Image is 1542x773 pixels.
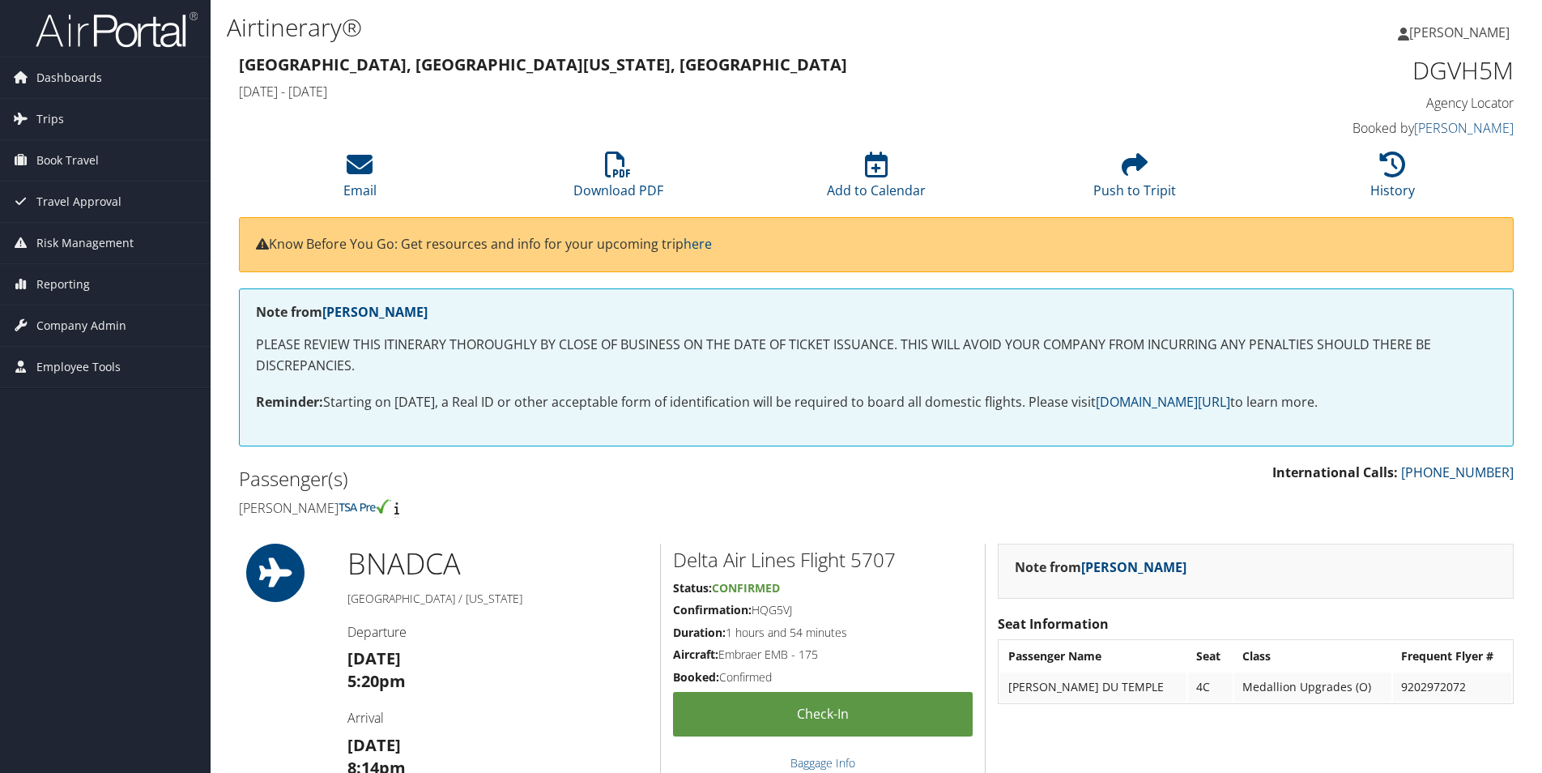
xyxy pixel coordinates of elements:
h5: HQG5VJ [673,602,973,618]
strong: Aircraft: [673,647,718,662]
span: Employee Tools [36,347,121,387]
strong: Duration: [673,625,726,640]
h2: Passenger(s) [239,465,864,493]
a: [PERSON_NAME] [322,303,428,321]
strong: International Calls: [1272,463,1398,481]
a: [PERSON_NAME] [1081,558,1186,576]
p: Starting on [DATE], a Real ID or other acceptable form of identification will be required to boar... [256,392,1497,413]
p: PLEASE REVIEW THIS ITINERARY THOROUGHLY BY CLOSE OF BUSINESS ON THE DATE OF TICKET ISSUANCE. THIS... [256,335,1497,376]
span: Book Travel [36,140,99,181]
span: Dashboards [36,58,102,98]
h1: Airtinerary® [227,11,1093,45]
th: Seat [1188,642,1232,671]
h5: Confirmed [673,669,973,685]
td: 9202972072 [1393,673,1511,702]
a: Check-in [673,692,973,737]
a: [PERSON_NAME] [1414,119,1514,137]
h4: Departure [347,623,648,641]
img: tsa-precheck.png [339,499,391,514]
strong: [DATE] [347,734,401,756]
h4: Arrival [347,709,648,727]
h5: 1 hours and 54 minutes [673,625,973,641]
strong: Booked: [673,669,719,685]
strong: Reminder: [256,393,323,411]
span: Travel Approval [36,182,121,222]
h4: [DATE] - [DATE] [239,83,1189,100]
h1: BNA DCA [347,544,648,584]
th: Frequent Flyer # [1393,642,1511,671]
a: [PERSON_NAME] [1398,8,1526,57]
td: Medallion Upgrades (O) [1234,673,1392,702]
h4: Agency Locator [1213,94,1514,112]
span: Risk Management [36,223,134,263]
h2: Delta Air Lines Flight 5707 [673,546,973,574]
strong: [DATE] [347,647,401,669]
a: Baggage Info [790,755,855,771]
td: 4C [1188,673,1232,702]
h4: Booked by [1213,119,1514,137]
img: airportal-logo.png [36,11,198,49]
span: [PERSON_NAME] [1409,23,1510,41]
span: Trips [36,99,64,139]
span: Confirmed [712,580,780,596]
strong: 5:20pm [347,670,406,692]
h4: [PERSON_NAME] [239,499,864,517]
a: History [1370,160,1415,199]
a: [DOMAIN_NAME][URL] [1096,393,1230,411]
p: Know Before You Go: Get resources and info for your upcoming trip [256,234,1497,255]
a: here [684,235,712,253]
th: Passenger Name [1000,642,1187,671]
span: Reporting [36,264,90,305]
h5: [GEOGRAPHIC_DATA] / [US_STATE] [347,591,648,607]
span: Company Admin [36,305,126,346]
a: Email [343,160,377,199]
strong: Note from [256,303,428,321]
td: [PERSON_NAME] DU TEMPLE [1000,673,1187,702]
h5: Embraer EMB - 175 [673,647,973,663]
h1: DGVH5M [1213,53,1514,88]
strong: [GEOGRAPHIC_DATA], [GEOGRAPHIC_DATA] [US_STATE], [GEOGRAPHIC_DATA] [239,53,847,75]
th: Class [1234,642,1392,671]
strong: Confirmation: [673,602,752,617]
a: Add to Calendar [827,160,926,199]
strong: Status: [673,580,712,596]
a: Download PDF [573,160,663,199]
strong: Seat Information [998,615,1109,633]
strong: Note from [1015,558,1186,576]
a: [PHONE_NUMBER] [1401,463,1514,481]
a: Push to Tripit [1093,160,1176,199]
